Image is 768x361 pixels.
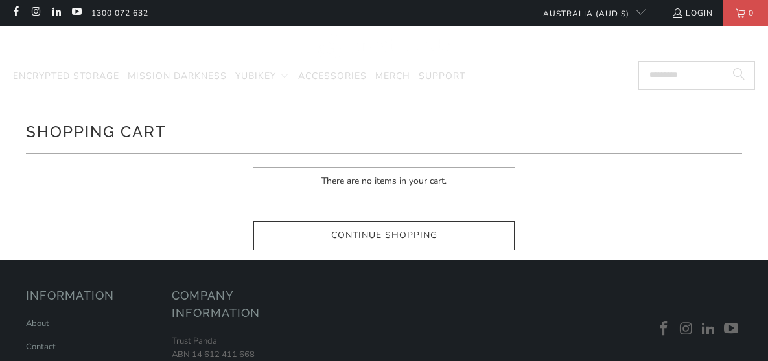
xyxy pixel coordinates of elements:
span: Encrypted Storage [13,70,119,82]
a: Mission Darkness [128,61,227,92]
a: Trust Panda Australia on LinkedIn [51,8,62,18]
a: 1300 072 632 [91,6,148,20]
span: Accessories [298,70,367,82]
p: There are no items in your cart. [253,167,514,195]
button: Search [723,61,755,90]
a: Trust Panda Australia on Facebook [655,321,674,338]
a: Continue Shopping [253,221,514,250]
summary: YubiKey [235,61,290,92]
a: Support [419,61,465,92]
a: Login [671,6,713,20]
span: YubiKey [235,70,276,82]
img: Trust Panda Australia [318,32,450,59]
span: Support [419,70,465,82]
a: Trust Panda Australia on Instagram [30,8,41,18]
a: Trust Panda Australia on YouTube [722,321,741,338]
a: Accessories [298,61,367,92]
span: Merch [375,70,410,82]
a: Merch [375,61,410,92]
a: Trust Panda Australia on Facebook [10,8,21,18]
a: About [26,318,49,329]
a: Trust Panda Australia on Instagram [677,321,696,338]
a: Encrypted Storage [13,61,119,92]
a: Trust Panda Australia on YouTube [71,8,82,18]
span: Mission Darkness [128,70,227,82]
input: Search... [638,61,755,90]
nav: Translation missing: en.navigation.header.main_nav [13,61,465,92]
a: Contact [26,341,56,353]
h1: Shopping Cart [26,118,743,144]
a: Trust Panda Australia on LinkedIn [699,321,719,338]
